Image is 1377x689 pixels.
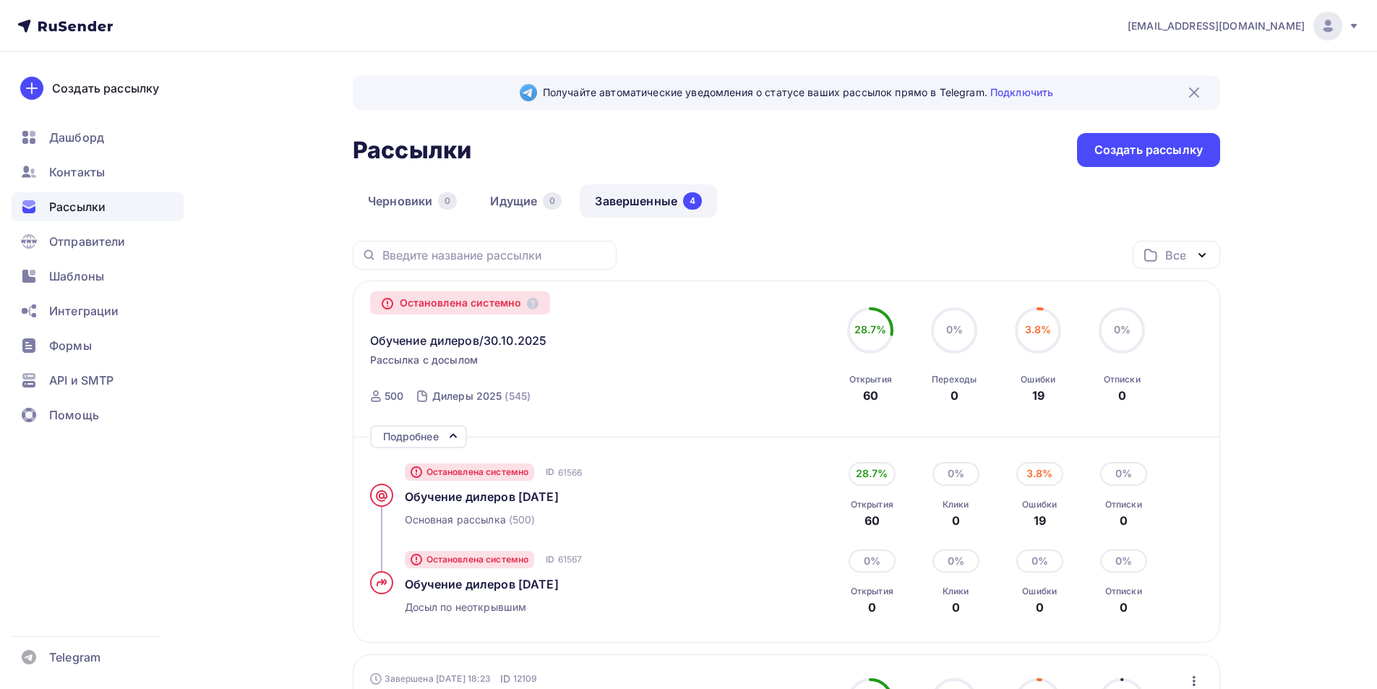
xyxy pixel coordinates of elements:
div: 19 [1022,512,1057,529]
span: Контакты [49,163,105,181]
div: 0% [1016,549,1063,573]
div: 60 [851,512,893,529]
span: API и SMTP [49,372,113,389]
div: (545) [505,389,531,403]
div: 0 [951,387,958,404]
div: Отписки [1104,374,1141,385]
div: Открытия [851,499,893,510]
div: 4 [683,192,702,210]
div: 0 [851,599,893,616]
div: 0% [1100,462,1147,485]
img: Telegram [520,84,537,101]
div: 3.8% [1016,462,1063,485]
span: Отправители [49,233,126,250]
div: 60 [863,387,878,404]
div: 0 [1118,387,1126,404]
span: 61567 [558,553,583,565]
div: Подробнее [383,428,439,445]
a: Дилеры 2025 (545) [431,385,532,408]
a: Обучение дилеров [DATE] [405,488,734,505]
a: [EMAIL_ADDRESS][DOMAIN_NAME] [1128,12,1360,40]
span: 0% [1114,323,1131,335]
div: Отписки [1105,499,1142,510]
span: ID [546,552,554,567]
span: (500) [509,513,536,527]
div: 500 [385,389,403,403]
div: 0% [849,549,896,573]
div: Ошибки [1021,374,1055,385]
a: Формы [12,331,184,360]
div: Ошибки [1022,586,1057,597]
span: 61566 [558,466,583,479]
div: Клики [943,586,969,597]
span: 0% [946,323,963,335]
span: Шаблоны [49,268,104,285]
div: Отписки [1105,586,1142,597]
span: Обучение дилеров [DATE] [405,577,559,591]
div: 0 [438,192,457,210]
span: Рассылки [49,198,106,215]
div: Ошибки [1022,499,1057,510]
span: Дашборд [49,129,104,146]
div: Открытия [849,374,892,385]
div: 0 [543,192,562,210]
span: Досыл по неоткрывшим [405,600,527,615]
span: Помощь [49,406,99,424]
div: 0% [932,462,979,485]
div: Создать рассылку [52,80,159,97]
span: Остановлена системно [426,466,529,478]
a: Идущие0 [475,184,577,218]
span: [EMAIL_ADDRESS][DOMAIN_NAME] [1128,19,1305,33]
span: ID [500,672,510,686]
span: Telegram [49,649,100,666]
div: 0% [1100,549,1147,573]
span: Обучение дилеров/30.10.2025 [370,332,547,349]
div: 0 [943,599,969,616]
div: 0 [1105,599,1142,616]
span: Получайте автоматические уведомления о статусе ваших рассылок прямо в Telegram. [543,85,1053,100]
div: 0 [1105,512,1142,529]
input: Введите название рассылки [382,247,608,263]
div: 28.7% [849,462,896,485]
div: Создать рассылку [1094,142,1203,158]
span: Интеграции [49,302,119,320]
span: Обучение дилеров [DATE] [405,489,559,504]
div: 0 [943,512,969,529]
a: Дашборд [12,123,184,152]
span: ID [546,465,554,479]
a: Обучение дилеров [DATE] [405,575,734,593]
span: 3.8% [1025,323,1052,335]
h2: Рассылки [353,136,471,165]
div: Завершена [DATE] 18:23 [370,672,538,686]
div: 0 [1022,599,1057,616]
a: Подключить [990,86,1053,98]
div: 0% [932,549,979,573]
div: Открытия [851,586,893,597]
span: 12109 [513,672,538,686]
span: Формы [49,337,92,354]
div: Переходы [932,374,977,385]
a: Завершенные4 [580,184,717,218]
div: Клики [943,499,969,510]
a: Рассылки [12,192,184,221]
div: Дилеры 2025 [432,389,502,403]
span: Основная рассылка [405,513,506,527]
div: Все [1165,247,1185,264]
a: Черновики0 [353,184,472,218]
span: Рассылка с досылом [370,353,479,367]
span: Остановлена системно [426,554,529,565]
div: 19 [1032,387,1044,404]
a: Шаблоны [12,262,184,291]
div: Остановлена системно [370,291,551,314]
a: Контакты [12,158,184,187]
span: 28.7% [854,323,887,335]
button: Все [1133,241,1220,269]
a: Отправители [12,227,184,256]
